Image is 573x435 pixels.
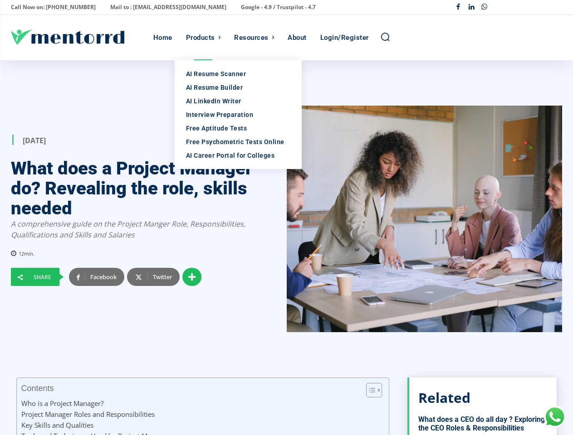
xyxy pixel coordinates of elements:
div: AI Resume Builder [186,83,290,92]
a: Login/Register [316,15,373,60]
a: Facebook [69,268,124,286]
a: AI Resume Builder [175,81,302,94]
a: Twitter [127,268,180,286]
a: What does a CEO do all day ? Exploring the CEO Roles & Responsibilities [418,415,545,432]
div: About [288,15,307,60]
div: AI LinkedIn Writer [186,97,290,106]
div: Home [153,15,172,60]
a: AI Resume Scanner [175,67,302,81]
p: Contents [21,384,54,393]
p: Google - 4.9 / Trustpilot - 4.7 [241,1,316,14]
p: Mail to : [EMAIL_ADDRESS][DOMAIN_NAME] [110,1,226,14]
a: Linkedin [465,1,478,14]
div: Login/Register [320,15,369,60]
span: min. [24,250,34,257]
div: Facebook [85,268,124,286]
a: Logo [11,29,149,45]
p: Call Now on: [PHONE_NUMBER] [11,1,96,14]
span: 12 [19,250,24,257]
time: [DATE] [23,135,46,145]
div: Share [28,275,59,280]
a: Who is a Project Manager? [21,398,103,409]
a: AI Career Portal for Colleges [175,149,302,162]
h1: What does a Project Manager do? Revealing the role, skills needed [11,159,260,218]
a: Toggle Table of Content [359,382,380,398]
div: AI Career Portal for Colleges [186,151,290,160]
h3: Related [418,391,470,405]
div: Interview Preparation [186,110,290,119]
div: Free Psychometric Tests Online [186,137,290,146]
a: Home [149,15,177,60]
div: Chat with Us [544,406,566,428]
div: AI Resume Scanner [186,69,290,78]
a: Facebook [452,1,465,14]
p: A comprehensive guide on the Project Manger Role, Responsibilities, Qualifications and Skills and... [11,218,260,240]
div: Resources [234,15,269,60]
a: Resources [230,15,279,60]
a: Products [181,15,225,60]
div: Twitter [147,268,180,286]
a: About [283,15,311,60]
a: Whatsapp [478,1,491,14]
a: Search [380,32,390,42]
div: Free Aptitude Tests [186,124,290,133]
a: AI LinkedIn Writer [175,94,302,108]
a: Project Manager Roles and Responsibilities [21,409,155,420]
a: Interview Preparation [175,108,302,121]
a: Free Aptitude Tests [175,121,302,135]
a: Free Psychometric Tests Online [175,135,302,149]
div: Products [186,15,215,60]
a: Key Skills and Qualities [21,420,93,430]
